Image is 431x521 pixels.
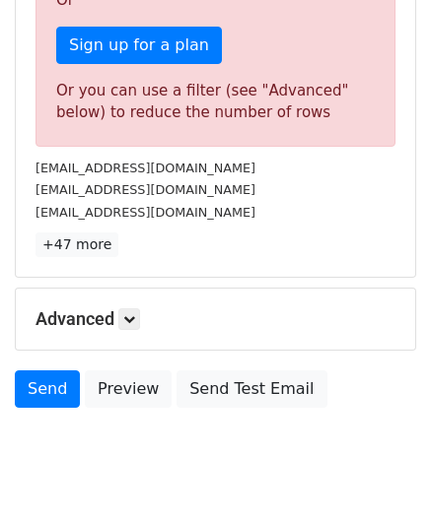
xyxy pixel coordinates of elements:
[332,426,431,521] iframe: Chat Widget
[36,161,255,175] small: [EMAIL_ADDRESS][DOMAIN_NAME]
[36,182,255,197] small: [EMAIL_ADDRESS][DOMAIN_NAME]
[85,370,172,408] a: Preview
[177,370,326,408] a: Send Test Email
[36,308,395,330] h5: Advanced
[36,205,255,220] small: [EMAIL_ADDRESS][DOMAIN_NAME]
[15,370,80,408] a: Send
[56,80,375,124] div: Or you can use a filter (see "Advanced" below) to reduce the number of rows
[36,232,118,257] a: +47 more
[56,27,222,64] a: Sign up for a plan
